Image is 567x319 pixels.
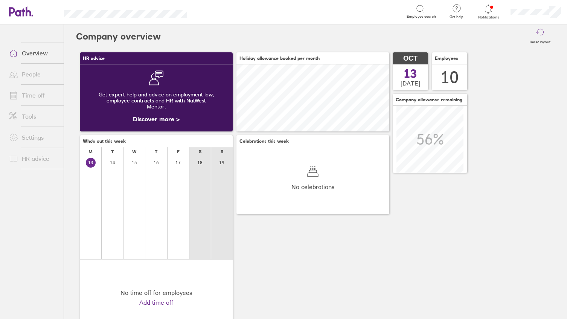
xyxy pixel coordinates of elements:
[407,14,436,19] span: Employee search
[111,149,114,154] div: T
[401,80,420,87] span: [DATE]
[199,149,201,154] div: S
[120,289,192,296] div: No time off for employees
[83,139,126,144] span: Who's out this week
[139,299,173,306] a: Add time off
[525,24,555,49] button: Reset layout
[396,97,462,102] span: Company allowance remaining
[207,8,227,15] div: Search
[444,15,469,19] span: Get help
[404,68,417,80] span: 13
[76,24,161,49] h2: Company overview
[177,149,180,154] div: F
[88,149,93,154] div: M
[440,68,459,87] div: 10
[155,149,157,154] div: T
[3,109,64,124] a: Tools
[3,88,64,103] a: Time off
[239,139,289,144] span: Celebrations this week
[3,46,64,61] a: Overview
[132,149,137,154] div: W
[83,56,105,61] span: HR advice
[291,183,334,190] span: No celebrations
[221,149,223,154] div: S
[133,115,180,123] a: Discover more >
[525,38,555,44] label: Reset layout
[403,55,418,63] span: OCT
[435,56,458,61] span: Employees
[476,4,501,20] a: Notifications
[3,151,64,166] a: HR advice
[239,56,320,61] span: Holiday allowance booked per month
[476,15,501,20] span: Notifications
[86,85,227,116] div: Get expert help and advice on employment law, employee contracts and HR with NatWest Mentor.
[3,67,64,82] a: People
[3,130,64,145] a: Settings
